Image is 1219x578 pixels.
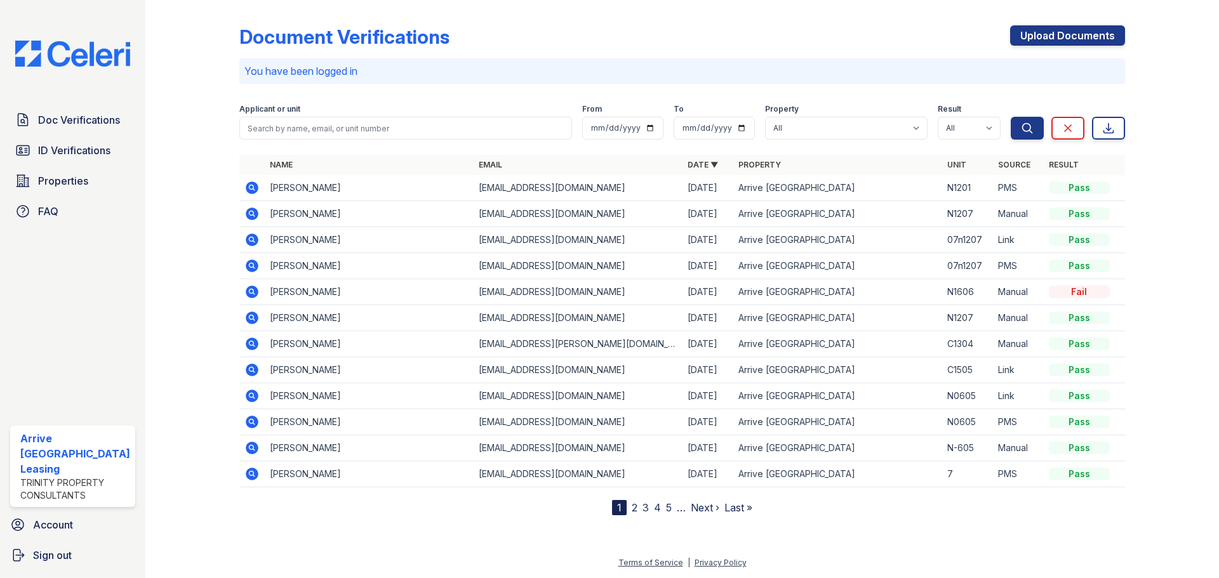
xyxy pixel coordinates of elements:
[724,501,752,514] a: Last »
[474,201,683,227] td: [EMAIL_ADDRESS][DOMAIN_NAME]
[683,409,733,435] td: [DATE]
[733,331,942,357] td: Arrive [GEOGRAPHIC_DATA]
[993,253,1044,279] td: PMS
[474,253,683,279] td: [EMAIL_ADDRESS][DOMAIN_NAME]
[677,500,686,515] span: …
[265,279,474,305] td: [PERSON_NAME]
[942,331,993,357] td: C1304
[1049,364,1110,376] div: Pass
[270,160,293,169] a: Name
[265,201,474,227] td: [PERSON_NAME]
[993,435,1044,461] td: Manual
[733,305,942,331] td: Arrive [GEOGRAPHIC_DATA]
[474,409,683,435] td: [EMAIL_ADDRESS][DOMAIN_NAME]
[1049,390,1110,402] div: Pass
[733,383,942,409] td: Arrive [GEOGRAPHIC_DATA]
[683,331,733,357] td: [DATE]
[1049,468,1110,480] div: Pass
[38,204,58,219] span: FAQ
[265,435,474,461] td: [PERSON_NAME]
[474,175,683,201] td: [EMAIL_ADDRESS][DOMAIN_NAME]
[265,383,474,409] td: [PERSON_NAME]
[1049,233,1110,246] div: Pass
[474,331,683,357] td: [EMAIL_ADDRESS][PERSON_NAME][DOMAIN_NAME]
[993,461,1044,487] td: PMS
[666,501,672,514] a: 5
[993,383,1044,409] td: Link
[20,431,130,476] div: Arrive [GEOGRAPHIC_DATA] Leasing
[688,160,718,169] a: Date ▼
[38,143,110,158] span: ID Verifications
[5,41,140,67] img: CE_Logo_Blue-a8612792a0a2168367f1c8372b55b34899dd931a85d93a1a3d3e32e68fde9ad4.png
[265,305,474,331] td: [PERSON_NAME]
[993,227,1044,253] td: Link
[632,501,637,514] a: 2
[993,357,1044,383] td: Link
[1049,160,1079,169] a: Result
[474,461,683,487] td: [EMAIL_ADDRESS][DOMAIN_NAME]
[474,227,683,253] td: [EMAIL_ADDRESS][DOMAIN_NAME]
[993,175,1044,201] td: PMS
[683,461,733,487] td: [DATE]
[733,357,942,383] td: Arrive [GEOGRAPHIC_DATA]
[691,501,719,514] a: Next ›
[244,63,1120,79] p: You have been logged in
[674,104,684,114] label: To
[942,227,993,253] td: 07n1207
[474,279,683,305] td: [EMAIL_ADDRESS][DOMAIN_NAME]
[683,201,733,227] td: [DATE]
[993,279,1044,305] td: Manual
[474,357,683,383] td: [EMAIL_ADDRESS][DOMAIN_NAME]
[993,331,1044,357] td: Manual
[683,279,733,305] td: [DATE]
[733,279,942,305] td: Arrive [GEOGRAPHIC_DATA]
[5,542,140,568] button: Sign out
[474,305,683,331] td: [EMAIL_ADDRESS][DOMAIN_NAME]
[938,104,961,114] label: Result
[265,409,474,435] td: [PERSON_NAME]
[10,199,135,224] a: FAQ
[265,227,474,253] td: [PERSON_NAME]
[265,331,474,357] td: [PERSON_NAME]
[1049,312,1110,324] div: Pass
[942,461,993,487] td: 7
[683,357,733,383] td: [DATE]
[998,160,1030,169] a: Source
[618,558,683,567] a: Terms of Service
[942,201,993,227] td: N1207
[10,168,135,194] a: Properties
[643,501,649,514] a: 3
[33,517,73,532] span: Account
[239,117,572,140] input: Search by name, email, or unit number
[765,104,799,114] label: Property
[683,175,733,201] td: [DATE]
[265,461,474,487] td: [PERSON_NAME]
[239,25,450,48] div: Document Verifications
[1049,259,1110,272] div: Pass
[654,501,661,514] a: 4
[1049,286,1110,298] div: Fail
[942,435,993,461] td: N-605
[947,160,966,169] a: Unit
[733,201,942,227] td: Arrive [GEOGRAPHIC_DATA]
[479,160,502,169] a: Email
[738,160,781,169] a: Property
[239,104,300,114] label: Applicant or unit
[942,357,993,383] td: C1505
[582,104,602,114] label: From
[683,435,733,461] td: [DATE]
[733,227,942,253] td: Arrive [GEOGRAPHIC_DATA]
[683,227,733,253] td: [DATE]
[10,138,135,163] a: ID Verifications
[38,173,88,188] span: Properties
[733,435,942,461] td: Arrive [GEOGRAPHIC_DATA]
[942,409,993,435] td: N0605
[688,558,690,567] div: |
[474,383,683,409] td: [EMAIL_ADDRESS][DOMAIN_NAME]
[993,201,1044,227] td: Manual
[20,476,130,502] div: Trinity Property Consultants
[942,305,993,331] td: N1207
[265,357,474,383] td: [PERSON_NAME]
[265,175,474,201] td: [PERSON_NAME]
[733,175,942,201] td: Arrive [GEOGRAPHIC_DATA]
